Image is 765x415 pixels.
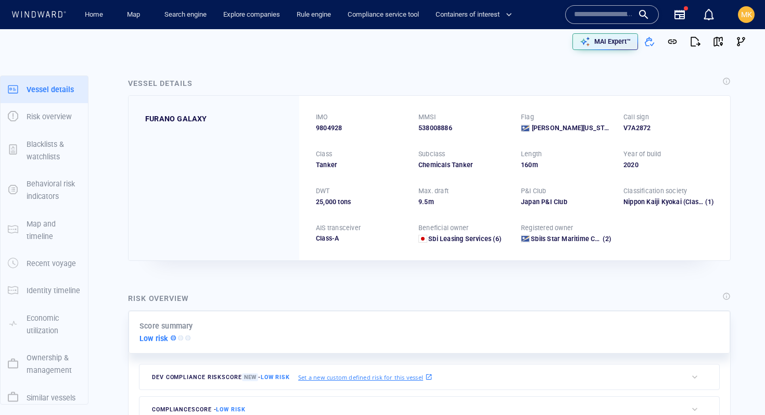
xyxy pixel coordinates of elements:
[721,368,757,407] iframe: Chat
[422,198,424,206] span: .
[160,6,211,24] a: Search engine
[707,30,730,53] button: View on map
[216,406,245,413] span: Low risk
[661,30,684,53] button: Get link
[1,392,88,402] a: Similar vessels
[298,373,423,382] p: Set a new custom defined risk for this vessel
[428,235,491,243] span: Sbi Leasing Services
[316,112,328,122] p: IMO
[128,77,193,90] div: Vessel details
[1,210,88,250] button: Map and timeline
[1,145,88,155] a: Blacklists & watchlists
[27,392,75,404] p: Similar vessels
[316,186,330,196] p: DWT
[418,112,436,122] p: MMSI
[1,103,88,130] button: Risk overview
[145,112,207,125] div: FURANO GALAXY
[704,197,713,207] span: (1)
[532,123,611,133] span: [PERSON_NAME][US_STATE]
[531,234,611,244] a: Sbils Star Maritime Co. Ltd. (2)
[418,149,445,159] p: Subclass
[623,123,713,133] div: V7A2872
[1,76,88,103] button: Vessel details
[521,197,611,207] div: Japan P&I Club
[521,149,542,159] p: Length
[623,149,661,159] p: Year of build
[741,10,752,19] span: MK
[1,185,88,195] a: Behavioral risk indicators
[298,371,432,383] a: Set a new custom defined risk for this vessel
[292,6,335,24] a: Rule engine
[1,384,88,411] button: Similar vessels
[623,186,687,196] p: Classification society
[139,320,193,332] p: Score summary
[428,198,434,206] span: m
[418,123,508,133] div: 538008886
[521,161,532,169] span: 160
[736,4,757,25] button: MK
[491,234,501,244] span: (6)
[261,374,290,381] span: Low risk
[638,30,661,53] button: Add to vessel list
[521,186,546,196] p: P&I Club
[1,305,88,345] button: Economic utilization
[428,234,501,244] a: Sbi Leasing Services (6)
[316,197,406,207] div: 25,000 tons
[27,312,81,337] p: Economic utilization
[128,292,189,305] div: Risk overview
[418,223,468,233] p: Beneficial owner
[1,285,88,295] a: Identity timeline
[572,33,638,50] button: MAI Expert™
[27,284,80,297] p: Identity timeline
[139,332,169,345] p: Low risk
[418,160,508,170] div: Chemicals Tanker
[27,218,81,243] p: Map and timeline
[436,9,512,21] span: Containers of interest
[27,110,72,123] p: Risk overview
[684,30,707,53] button: Export report
[27,351,81,377] p: Ownership & management
[1,111,88,121] a: Risk overview
[1,319,88,329] a: Economic utilization
[81,6,107,24] a: Home
[27,83,74,96] p: Vessel details
[152,406,246,413] span: compliance score -
[1,359,88,369] a: Ownership & management
[730,30,753,53] button: Visual Link Analysis
[242,373,258,381] span: New
[27,257,76,270] p: Recent voyage
[601,234,611,244] span: (2)
[521,223,573,233] p: Registered owner
[623,112,649,122] p: Call sign
[219,6,284,24] a: Explore companies
[27,138,81,164] p: Blacklists & watchlists
[152,373,290,381] span: Dev Compliance risk score -
[532,161,538,169] span: m
[77,6,110,24] button: Home
[521,112,534,122] p: Flag
[623,160,713,170] div: 2020
[316,123,342,133] span: 9804928
[594,37,631,46] p: MAI Expert™
[1,84,88,94] a: Vessel details
[1,224,88,234] a: Map and timeline
[431,6,521,24] button: Containers of interest
[343,6,423,24] a: Compliance service tool
[531,235,615,243] span: Sbils Star Maritime Co. Ltd.
[703,8,715,21] div: Notification center
[623,197,713,207] div: Nippon Kaiji Kyokai (ClassNK)
[1,131,88,171] button: Blacklists & watchlists
[316,149,332,159] p: Class
[119,6,152,24] button: Map
[1,277,88,304] button: Identity timeline
[1,250,88,277] button: Recent voyage
[418,198,422,206] span: 9
[1,344,88,384] button: Ownership & management
[123,6,148,24] a: Map
[623,197,704,207] div: Nippon Kaiji Kyokai (ClassNK)
[27,178,81,203] p: Behavioral risk indicators
[418,186,449,196] p: Max. draft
